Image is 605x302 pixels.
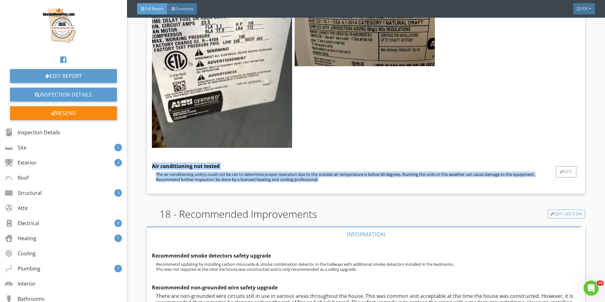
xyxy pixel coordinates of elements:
[584,281,599,296] iframe: Intercom live chat
[114,219,122,227] div: 6
[5,189,42,197] div: Structural
[152,252,271,259] strong: Recommended smoke detectors safety upgrade
[114,265,122,272] div: 1
[5,280,36,287] div: Interior
[5,219,39,227] div: Electrical
[581,6,588,11] span: PDF
[156,172,580,182] p: The air-conditioning unit(s) could not be ran to determine proper operation due to the outside ai...
[5,235,36,242] div: Heating
[5,129,60,136] div: Inspection Details
[5,144,26,151] div: Site
[5,159,37,166] div: Exterior
[5,204,28,212] div: Attic
[10,69,117,83] a: Edit Report
[114,144,122,151] div: 1
[33,5,94,50] img: GHP_CBP_Jpg_Logo.jpg
[114,159,122,166] div: 2
[596,281,604,286] span: 10
[145,6,164,11] span: Full Report
[152,284,278,291] strong: Recommended non-grounded wire safety upgrade
[10,106,117,120] div: Resend
[5,174,29,182] div: Roof
[176,6,193,11] span: Summary
[147,206,317,222] span: 18 - Recommended Improvements
[5,250,36,257] div: Cooling
[10,88,117,102] a: Inspection Details
[114,189,122,197] div: 3
[152,163,220,170] strong: Air conditioning not tested
[114,235,122,242] div: 1
[5,265,40,272] div: Plumbing
[548,210,585,218] a: Edit Section
[156,262,580,272] p: Recommend updating by installing carbon monoxide & smoke combination detector in the hallways wit...
[556,166,576,177] div: Edit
